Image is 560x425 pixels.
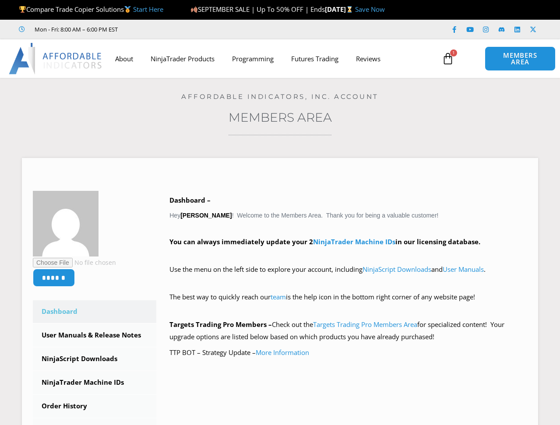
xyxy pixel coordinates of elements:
span: SEPTEMBER SALE | Up To 50% OFF | Ends [190,5,325,14]
strong: [DATE] [325,5,355,14]
img: ⌛ [346,6,353,13]
a: NinjaScript Downloads [33,348,156,370]
img: 🥇 [124,6,131,13]
a: More Information [256,348,309,357]
iframe: Customer reviews powered by Trustpilot [130,25,261,34]
p: Use the menu on the left side to explore your account, including and . [169,263,527,288]
a: Programming [223,49,282,69]
strong: [PERSON_NAME] [180,212,232,219]
a: NinjaTrader Machine IDs [33,371,156,394]
a: team [271,292,286,301]
b: Dashboard – [169,196,211,204]
img: LogoAI | Affordable Indicators – NinjaTrader [9,43,103,74]
a: Order History [33,395,156,418]
a: Save Now [355,5,385,14]
img: 🍂 [191,6,197,13]
img: ac22d8a7fa33df383588d01ba127d4c921fe912fcd8619a79c572ac0802ac1e3 [33,191,99,256]
p: Check out the for specialized content! Your upgrade options are listed below based on which produ... [169,319,527,343]
p: TTP BOT – Strategy Update – [169,347,527,359]
a: Affordable Indicators, Inc. Account [181,92,379,101]
div: Hey ! Welcome to the Members Area. Thank you for being a valuable customer! [169,194,527,358]
strong: You can always immediately update your 2 in our licensing database. [169,237,480,246]
a: NinjaScript Downloads [363,265,431,274]
a: Start Here [133,5,163,14]
a: 1 [429,46,467,71]
a: Targets Trading Pro Members Area [313,320,417,329]
span: Mon - Fri: 8:00 AM – 6:00 PM EST [32,24,118,35]
a: NinjaTrader Products [142,49,223,69]
a: Dashboard [33,300,156,323]
a: NinjaTrader Machine IDs [313,237,395,246]
a: User Manuals [443,265,484,274]
a: MEMBERS AREA [485,46,555,71]
a: Reviews [347,49,389,69]
p: The best way to quickly reach our is the help icon in the bottom right corner of any website page! [169,291,527,316]
a: About [106,49,142,69]
span: 1 [450,49,457,56]
nav: Menu [106,49,437,69]
a: User Manuals & Release Notes [33,324,156,347]
span: Compare Trade Copier Solutions [19,5,163,14]
a: Members Area [229,110,332,125]
strong: Targets Trading Pro Members – [169,320,272,329]
a: Futures Trading [282,49,347,69]
img: 🏆 [19,6,26,13]
span: MEMBERS AREA [494,52,546,65]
